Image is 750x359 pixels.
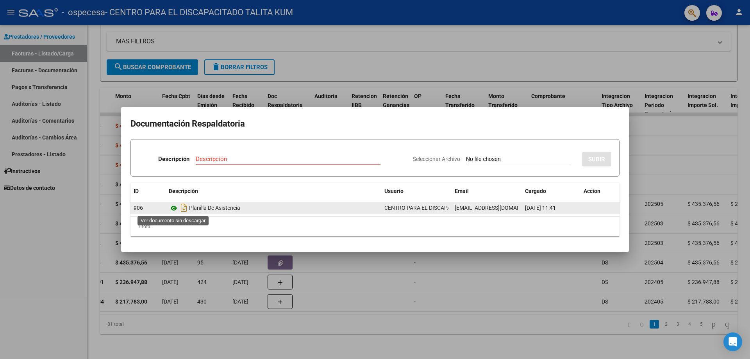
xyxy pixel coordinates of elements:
[130,217,620,236] div: 1 total
[179,202,189,214] i: Descargar documento
[134,188,139,194] span: ID
[455,188,469,194] span: Email
[580,183,620,200] datatable-header-cell: Accion
[723,332,742,351] div: Open Intercom Messenger
[169,202,378,214] div: Planilla De Asistencia
[384,205,501,211] span: CENTRO PARA EL DISCAPACITADO TALITA KUM
[522,183,580,200] datatable-header-cell: Cargado
[413,156,460,162] span: Seleccionar Archivo
[525,188,546,194] span: Cargado
[130,183,166,200] datatable-header-cell: ID
[158,155,189,164] p: Descripción
[455,205,541,211] span: [EMAIL_ADDRESS][DOMAIN_NAME]
[381,183,452,200] datatable-header-cell: Usuario
[166,183,381,200] datatable-header-cell: Descripción
[452,183,522,200] datatable-header-cell: Email
[134,205,143,211] span: 906
[588,156,605,163] span: SUBIR
[384,188,404,194] span: Usuario
[582,152,611,166] button: SUBIR
[169,188,198,194] span: Descripción
[525,205,556,211] span: [DATE] 11:41
[130,116,620,131] h2: Documentación Respaldatoria
[584,188,600,194] span: Accion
